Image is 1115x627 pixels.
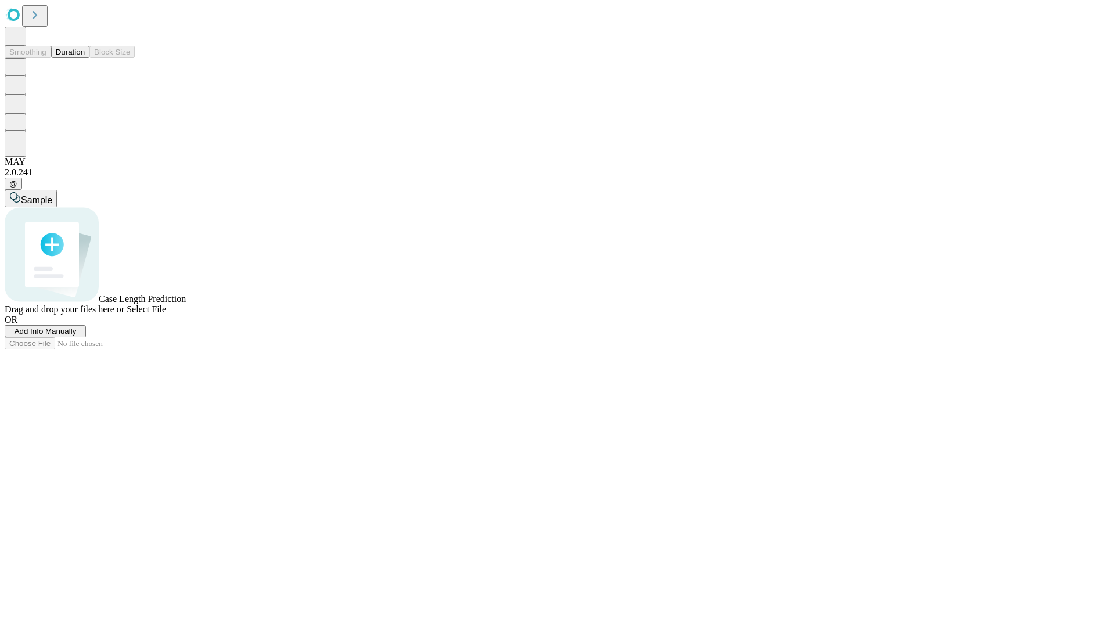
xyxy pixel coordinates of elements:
[5,304,124,314] span: Drag and drop your files here or
[5,167,1110,178] div: 2.0.241
[5,190,57,207] button: Sample
[51,46,89,58] button: Duration
[89,46,135,58] button: Block Size
[5,325,86,337] button: Add Info Manually
[9,179,17,188] span: @
[21,195,52,205] span: Sample
[5,178,22,190] button: @
[127,304,166,314] span: Select File
[5,315,17,325] span: OR
[99,294,186,304] span: Case Length Prediction
[5,46,51,58] button: Smoothing
[5,157,1110,167] div: MAY
[15,327,77,336] span: Add Info Manually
